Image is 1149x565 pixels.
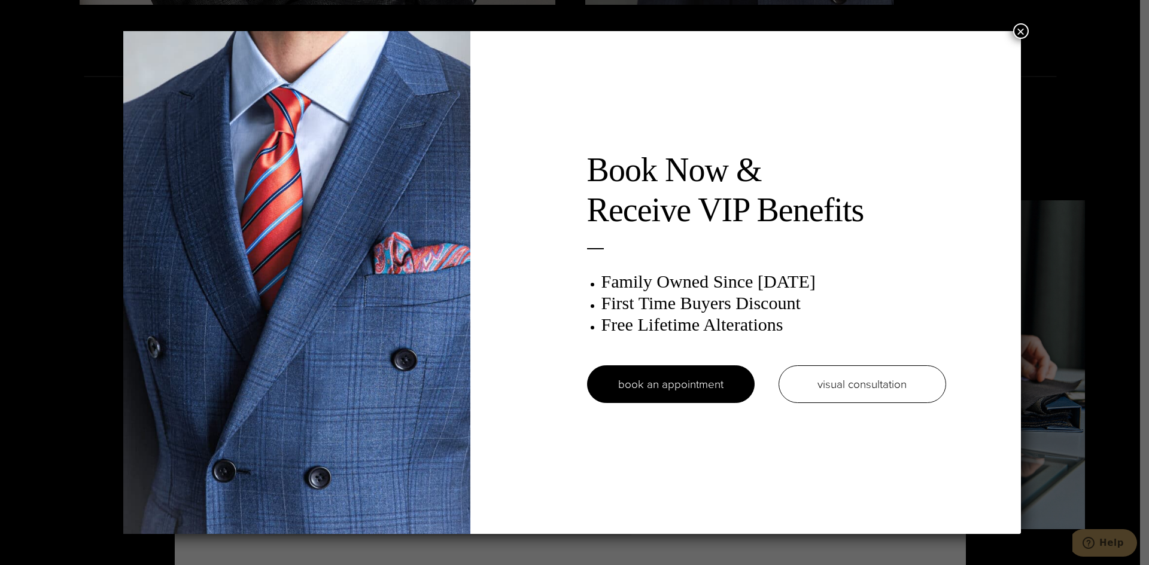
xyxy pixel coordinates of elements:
[601,314,946,335] h3: Free Lifetime Alterations
[1013,23,1029,39] button: Close
[587,365,755,403] a: book an appointment
[27,8,51,19] span: Help
[779,365,946,403] a: visual consultation
[601,271,946,292] h3: Family Owned Since [DATE]
[587,150,946,230] h2: Book Now & Receive VIP Benefits
[601,292,946,314] h3: First Time Buyers Discount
